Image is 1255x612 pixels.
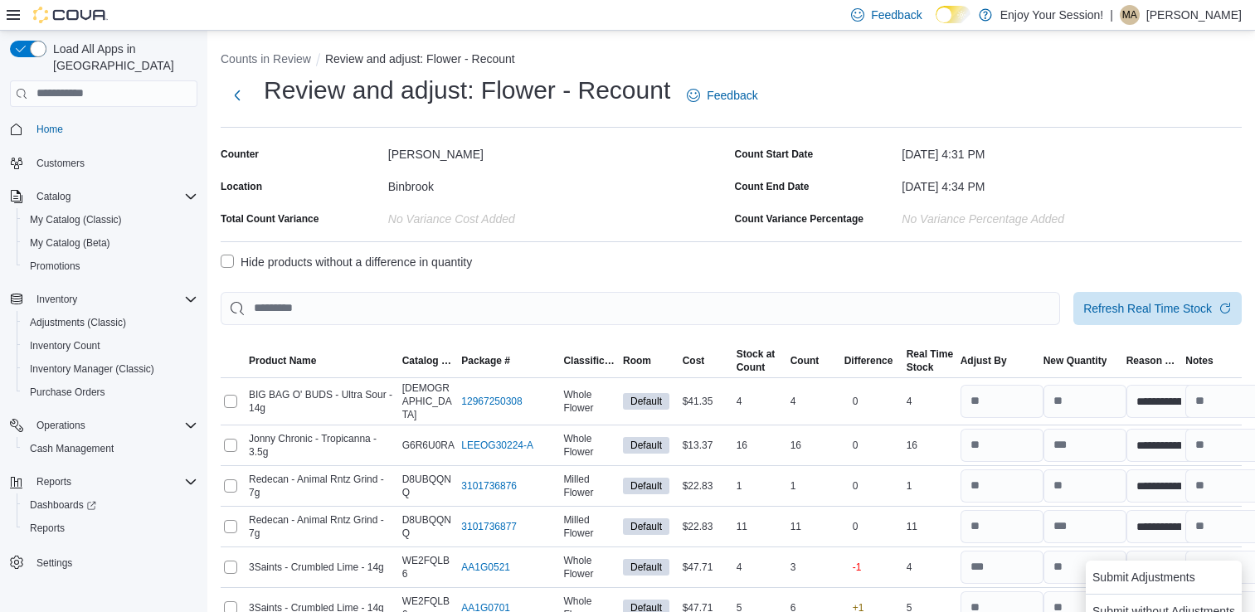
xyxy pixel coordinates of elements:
[23,313,197,333] span: Adjustments (Classic)
[630,519,662,534] span: Default
[30,289,197,309] span: Inventory
[30,498,96,512] span: Dashboards
[787,557,841,577] div: 3
[325,52,515,66] button: Review and adjust: Flower - Recount
[30,153,91,173] a: Customers
[844,354,893,367] div: Difference
[1126,354,1180,367] span: Reason Code
[733,517,787,537] div: 11
[17,255,204,278] button: Promotions
[903,476,957,496] div: 1
[679,391,733,411] div: $41.35
[23,382,112,402] a: Purchase Orders
[17,334,204,357] button: Inventory Count
[23,256,197,276] span: Promotions
[841,351,903,371] button: Difference
[787,476,841,496] div: 1
[735,148,814,161] label: Count Start Date
[630,438,662,453] span: Default
[221,52,311,66] button: Counts in Review
[458,351,560,371] button: Package #
[17,437,204,460] button: Cash Management
[679,476,733,496] div: $22.83
[221,292,1060,325] input: This is a search bar. After typing your query, hit enter to filter the results lower in the page.
[264,74,670,107] h1: Review and adjust: Flower - Recount
[388,141,728,161] div: [PERSON_NAME]
[903,517,957,537] div: 11
[30,551,197,572] span: Settings
[30,386,105,399] span: Purchase Orders
[30,119,197,139] span: Home
[853,561,862,574] p: -1
[23,518,197,538] span: Reports
[560,551,620,584] div: Whole Flower
[790,354,820,367] span: Count
[36,475,71,488] span: Reports
[249,354,316,367] span: Product Name
[903,435,957,455] div: 16
[402,513,455,540] span: D8UBQQNQ
[787,517,841,537] div: 11
[221,148,259,161] label: Counter
[853,395,859,408] p: 0
[560,469,620,503] div: Milled Flower
[1000,5,1104,25] p: Enjoy Your Session!
[1120,5,1140,25] div: Morgan Atkinson
[249,388,396,415] span: BIG BAG O' BUDS - Ultra Sour - 14g
[30,472,78,492] button: Reports
[246,351,399,371] button: Product Name
[46,41,197,74] span: Load All Apps in [GEOGRAPHIC_DATA]
[620,351,679,371] button: Room
[221,79,254,112] button: Next
[30,289,84,309] button: Inventory
[23,359,161,379] a: Inventory Manager (Classic)
[23,495,103,515] a: Dashboards
[30,260,80,273] span: Promotions
[1110,5,1113,25] p: |
[388,206,728,226] div: No Variance Cost added
[23,313,133,333] a: Adjustments (Classic)
[560,351,620,371] button: Classification
[679,557,733,577] div: $47.71
[907,347,953,361] div: Real Time
[735,180,810,193] label: Count End Date
[936,6,970,23] input: Dark Mode
[902,141,1242,161] div: [DATE] 4:31 PM
[33,7,108,23] img: Cova
[30,187,77,206] button: Catalog
[902,173,1242,193] div: [DATE] 4:34 PM
[36,123,63,136] span: Home
[630,478,662,493] span: Default
[733,391,787,411] div: 4
[461,354,510,367] span: Package #
[23,233,117,253] a: My Catalog (Beta)
[623,393,669,410] span: Default
[1043,354,1107,367] div: New Quantity
[402,381,455,421] span: [DEMOGRAPHIC_DATA]
[623,559,669,576] span: Default
[560,510,620,543] div: Milled Flower
[903,557,957,577] div: 4
[560,429,620,462] div: Whole Flower
[30,339,100,352] span: Inventory Count
[623,354,651,367] span: Room
[1092,569,1195,585] span: Submit Adjustments
[683,354,705,367] span: Cost
[23,210,129,230] a: My Catalog (Classic)
[737,361,776,374] div: Count
[737,347,776,374] span: Stock at Count
[961,354,1007,367] span: Adjust By
[30,472,197,492] span: Reports
[30,187,197,206] span: Catalog
[3,117,204,141] button: Home
[3,550,204,574] button: Settings
[402,439,455,452] span: G6R6U0RA
[36,190,71,203] span: Catalog
[461,561,510,574] a: AA1G0521
[221,212,319,226] div: Total Count Variance
[630,560,662,575] span: Default
[249,513,396,540] span: Redecan - Animal Rntz Grind - 7g
[679,351,733,371] button: Cost
[23,359,197,379] span: Inventory Manager (Classic)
